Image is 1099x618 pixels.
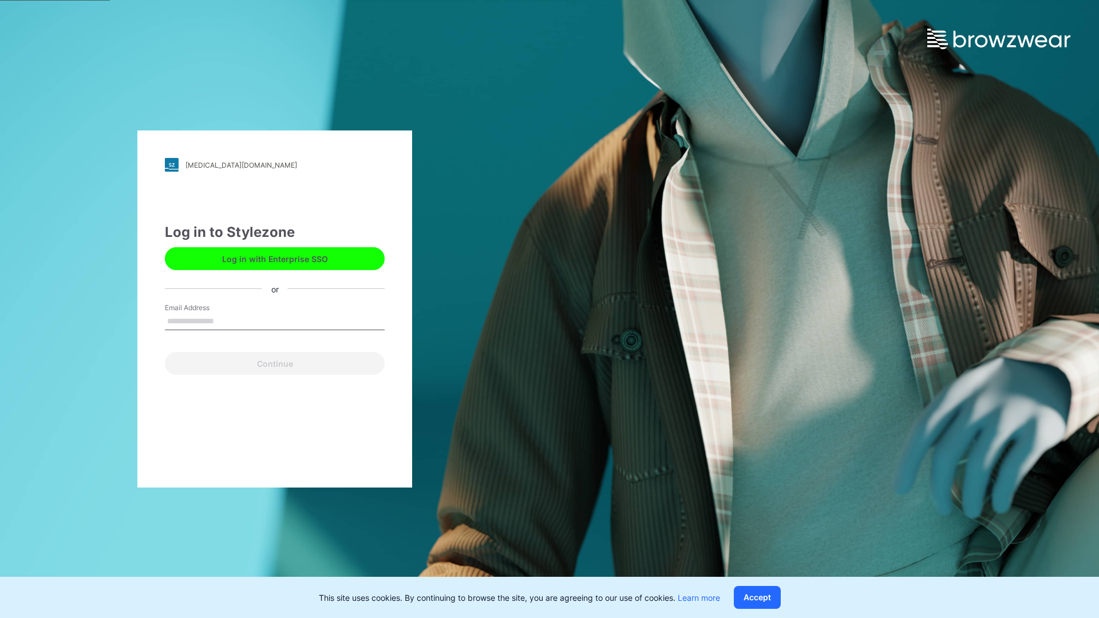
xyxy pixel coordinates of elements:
[165,158,179,172] img: stylezone-logo.562084cfcfab977791bfbf7441f1a819.svg
[165,303,245,313] label: Email Address
[185,161,297,169] div: [MEDICAL_DATA][DOMAIN_NAME]
[165,158,385,172] a: [MEDICAL_DATA][DOMAIN_NAME]
[165,247,385,270] button: Log in with Enterprise SSO
[262,283,288,295] div: or
[678,593,720,603] a: Learn more
[927,29,1070,49] img: browzwear-logo.e42bd6dac1945053ebaf764b6aa21510.svg
[734,586,781,609] button: Accept
[319,592,720,604] p: This site uses cookies. By continuing to browse the site, you are agreeing to our use of cookies.
[165,222,385,243] div: Log in to Stylezone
